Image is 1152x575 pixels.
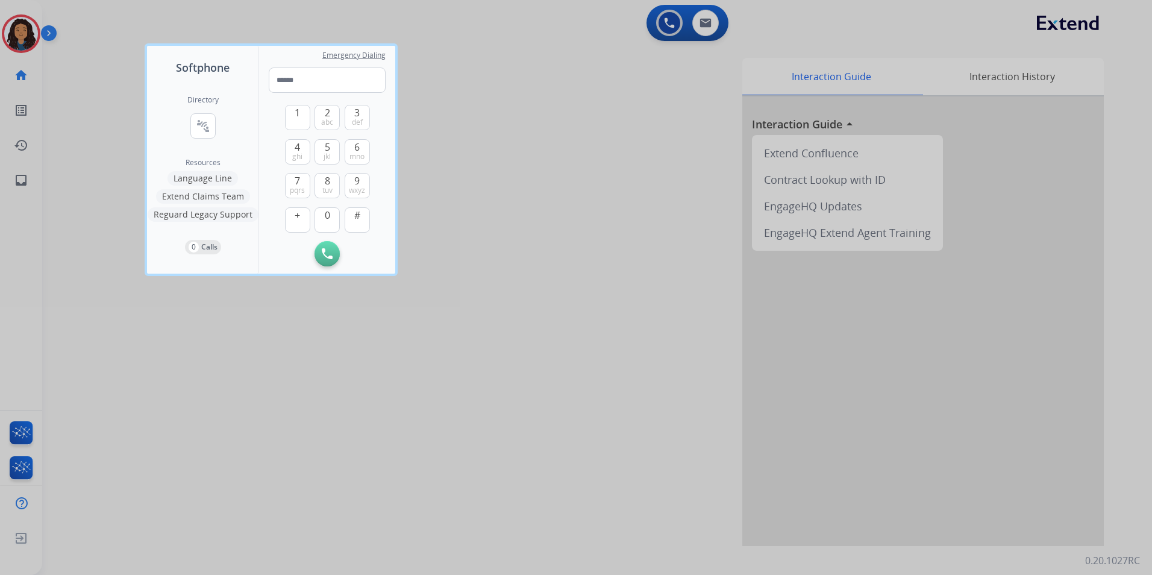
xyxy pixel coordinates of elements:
[325,140,330,154] span: 5
[295,208,300,222] span: +
[315,207,340,233] button: 0
[295,174,300,188] span: 7
[345,173,370,198] button: 9wxyz
[349,152,365,162] span: mno
[187,95,219,105] h2: Directory
[295,140,300,154] span: 4
[315,173,340,198] button: 8tuv
[201,242,218,253] p: Calls
[290,186,305,195] span: pqrs
[322,248,333,259] img: call-button
[315,139,340,165] button: 5jkl
[285,173,310,198] button: 7pqrs
[148,207,258,222] button: Reguard Legacy Support
[176,59,230,76] span: Softphone
[285,207,310,233] button: +
[322,186,333,195] span: tuv
[285,105,310,130] button: 1
[345,105,370,130] button: 3def
[1085,553,1140,568] p: 0.20.1027RC
[345,139,370,165] button: 6mno
[354,174,360,188] span: 9
[325,174,330,188] span: 8
[315,105,340,130] button: 2abc
[324,152,331,162] span: jkl
[186,158,221,168] span: Resources
[185,240,221,254] button: 0Calls
[295,105,300,120] span: 1
[352,118,363,127] span: def
[189,242,199,253] p: 0
[156,189,250,204] button: Extend Claims Team
[285,139,310,165] button: 4ghi
[321,118,333,127] span: abc
[354,105,360,120] span: 3
[345,207,370,233] button: #
[325,105,330,120] span: 2
[196,119,210,133] mat-icon: connect_without_contact
[349,186,365,195] span: wxyz
[292,152,302,162] span: ghi
[167,171,238,186] button: Language Line
[325,208,330,222] span: 0
[354,140,360,154] span: 6
[354,208,360,222] span: #
[322,51,386,60] span: Emergency Dialing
